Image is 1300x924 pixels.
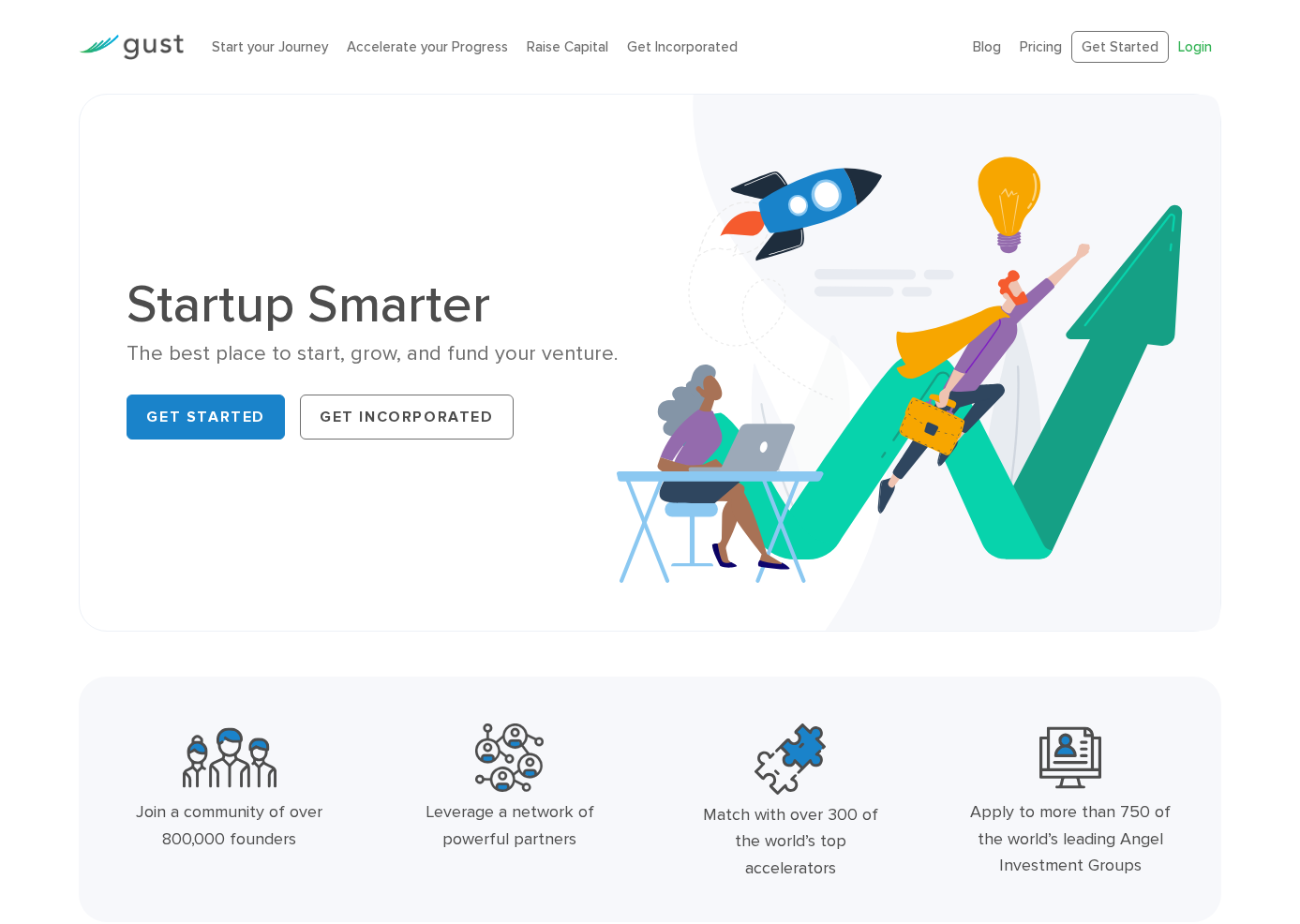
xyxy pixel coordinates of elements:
[1020,38,1062,55] a: Pricing
[79,35,184,60] img: Gust Logo
[347,38,508,55] a: Accelerate your Progress
[617,95,1219,631] img: Startup Smarter Hero
[1178,38,1212,55] a: Login
[689,802,890,883] div: Match with over 300 of the world’s top accelerators
[127,340,635,367] div: The best place to start, grow, and fund your venture.
[127,395,285,440] a: Get Started
[212,38,328,55] a: Start your Journey
[128,799,330,854] div: Join a community of over 800,000 founders
[475,723,544,792] img: Powerful Partners
[127,278,635,331] h1: Startup Smarter
[527,38,608,55] a: Raise Capital
[183,723,276,792] img: Community Founders
[300,395,514,440] a: Get Incorporated
[973,38,1001,55] a: Blog
[969,799,1171,880] div: Apply to more than 750 of the world’s leading Angel Investment Groups
[627,38,738,55] a: Get Incorporated
[1039,723,1101,792] img: Leading Angel Investment
[755,723,826,795] img: Top Accelerators
[1071,31,1169,64] a: Get Started
[409,799,610,854] div: Leverage a network of powerful partners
